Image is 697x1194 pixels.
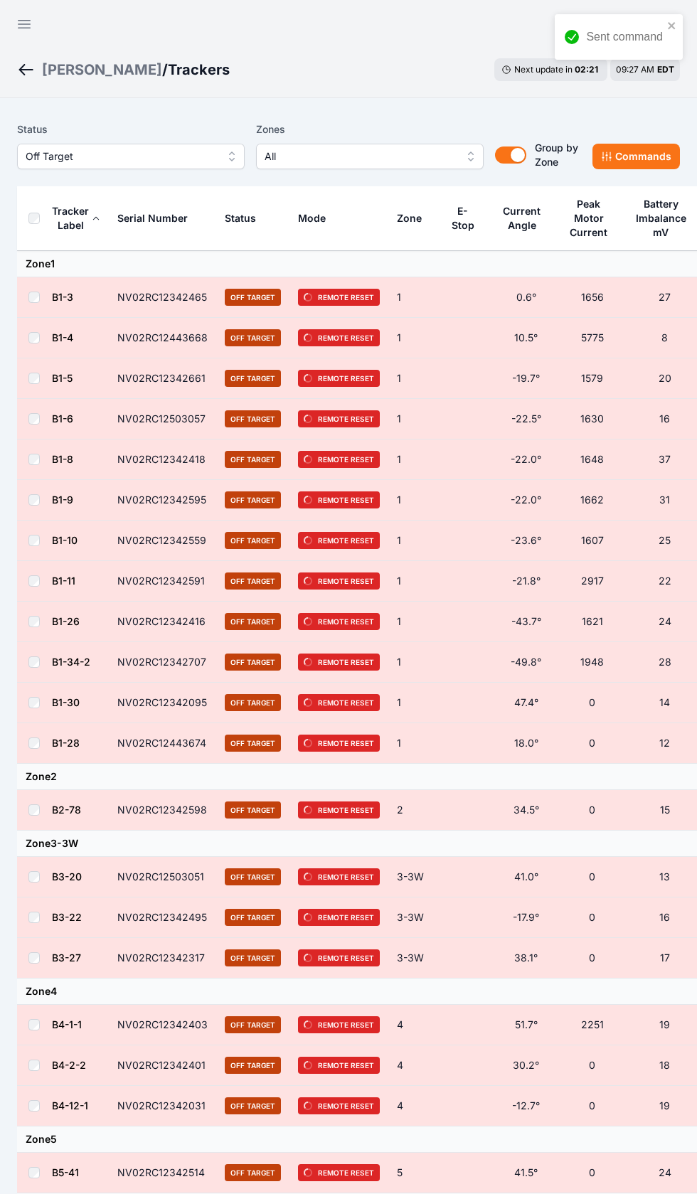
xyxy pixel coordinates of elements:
[388,399,442,439] td: 1
[52,1099,88,1112] a: B4-12-1
[109,683,216,723] td: NV02RC12342095
[493,1045,559,1086] td: 30.2°
[634,197,688,240] div: Battery Imbalance mV
[225,1057,281,1074] span: Off Target
[493,1005,559,1045] td: 51.7°
[109,1153,216,1193] td: NV02RC12342514
[109,897,216,938] td: NV02RC12342495
[109,561,216,602] td: NV02RC12342591
[559,602,625,642] td: 1621
[559,521,625,561] td: 1607
[225,329,281,346] span: Off Target
[493,358,559,399] td: -19.7°
[667,20,677,31] button: close
[493,790,559,831] td: 34.5°
[657,64,674,75] span: EDT
[616,64,654,75] span: 09:27 AM
[568,187,617,250] button: Peak Motor Current
[298,410,380,427] span: Remote Reset
[298,532,380,549] span: Remote Reset
[535,142,578,168] span: Group by Zone
[559,277,625,318] td: 1656
[388,602,442,642] td: 1
[162,60,168,80] span: /
[265,148,455,165] span: All
[52,372,73,384] a: B1-5
[52,656,90,668] a: B1-34-2
[225,949,281,966] span: Off Target
[225,572,281,590] span: Off Target
[450,194,484,242] button: E-Stop
[225,801,281,819] span: Off Target
[109,602,216,642] td: NV02RC12342416
[388,521,442,561] td: 1
[388,1153,442,1193] td: 5
[109,857,216,897] td: NV02RC12503051
[559,683,625,723] td: 0
[225,201,267,235] button: Status
[225,451,281,468] span: Off Target
[388,1045,442,1086] td: 4
[225,289,281,306] span: Off Target
[559,480,625,521] td: 1662
[298,211,326,225] div: Mode
[298,909,380,926] span: Remote Reset
[109,938,216,979] td: NV02RC12342317
[225,532,281,549] span: Off Target
[493,1086,559,1126] td: -12.7°
[514,64,573,75] span: Next update in
[559,857,625,897] td: 0
[225,1016,281,1033] span: Off Target
[225,1097,281,1114] span: Off Target
[298,329,380,346] span: Remote Reset
[559,318,625,358] td: 5775
[493,521,559,561] td: -23.6°
[17,121,245,138] label: Status
[559,358,625,399] td: 1579
[388,439,442,480] td: 1
[559,723,625,764] td: 0
[109,439,216,480] td: NV02RC12342418
[388,790,442,831] td: 2
[298,613,380,630] span: Remote Reset
[493,480,559,521] td: -22.0°
[298,1097,380,1114] span: Remote Reset
[493,683,559,723] td: 47.4°
[388,277,442,318] td: 1
[493,602,559,642] td: -43.7°
[109,1005,216,1045] td: NV02RC12342403
[52,453,73,465] a: B1-8
[225,613,281,630] span: Off Target
[225,370,281,387] span: Off Target
[388,1086,442,1126] td: 4
[42,60,162,80] a: [PERSON_NAME]
[52,1166,79,1178] a: B5-41
[52,1018,82,1030] a: B4-1-1
[493,938,559,979] td: 38.1°
[256,144,484,169] button: All
[298,370,380,387] span: Remote Reset
[298,868,380,885] span: Remote Reset
[388,318,442,358] td: 1
[559,790,625,831] td: 0
[52,194,100,242] button: Tracker Label
[225,694,281,711] span: Off Target
[493,1153,559,1193] td: 41.5°
[298,1016,380,1033] span: Remote Reset
[52,331,73,343] a: B1-4
[109,723,216,764] td: NV02RC12443674
[17,144,245,169] button: Off Target
[559,938,625,979] td: 0
[493,561,559,602] td: -21.8°
[559,642,625,683] td: 1948
[388,897,442,938] td: 3-3W
[397,201,433,235] button: Zone
[298,949,380,966] span: Remote Reset
[388,358,442,399] td: 1
[559,1153,625,1193] td: 0
[52,291,73,303] a: B1-3
[52,696,80,708] a: B1-30
[109,358,216,399] td: NV02RC12342661
[493,723,559,764] td: 18.0°
[501,194,550,242] button: Current Angle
